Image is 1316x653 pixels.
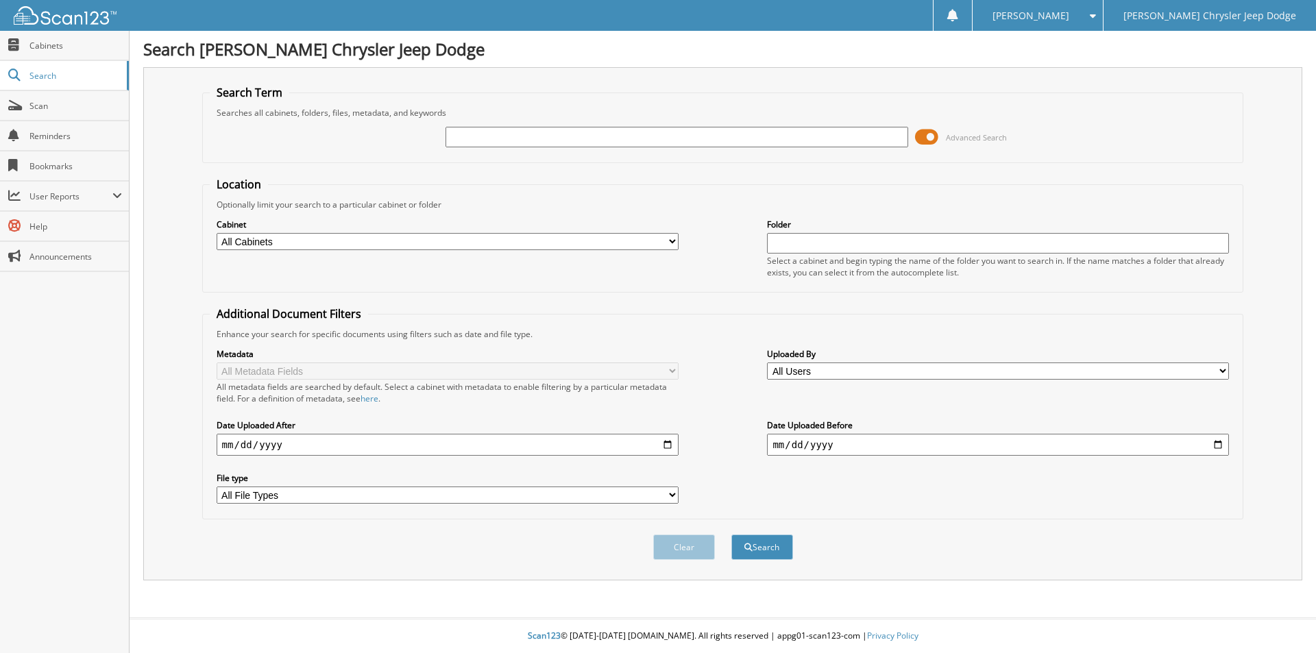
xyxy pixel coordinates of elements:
[210,177,268,192] legend: Location
[528,630,561,641] span: Scan123
[210,306,368,321] legend: Additional Document Filters
[210,85,289,100] legend: Search Term
[217,472,679,484] label: File type
[217,381,679,404] div: All metadata fields are searched by default. Select a cabinet with metadata to enable filtering b...
[767,348,1229,360] label: Uploaded By
[29,221,122,232] span: Help
[217,434,679,456] input: start
[29,130,122,142] span: Reminders
[29,251,122,262] span: Announcements
[14,6,117,25] img: scan123-logo-white.svg
[29,100,122,112] span: Scan
[946,132,1007,143] span: Advanced Search
[29,190,112,202] span: User Reports
[210,328,1236,340] div: Enhance your search for specific documents using filters such as date and file type.
[29,70,120,82] span: Search
[217,348,679,360] label: Metadata
[29,160,122,172] span: Bookmarks
[867,630,918,641] a: Privacy Policy
[143,38,1302,60] h1: Search [PERSON_NAME] Chrysler Jeep Dodge
[731,534,793,560] button: Search
[653,534,715,560] button: Clear
[29,40,122,51] span: Cabinets
[767,419,1229,431] label: Date Uploaded Before
[767,434,1229,456] input: end
[210,199,1236,210] div: Optionally limit your search to a particular cabinet or folder
[767,219,1229,230] label: Folder
[767,255,1229,278] div: Select a cabinet and begin typing the name of the folder you want to search in. If the name match...
[361,393,378,404] a: here
[992,12,1069,20] span: [PERSON_NAME]
[1123,12,1296,20] span: [PERSON_NAME] Chrysler Jeep Dodge
[217,419,679,431] label: Date Uploaded After
[217,219,679,230] label: Cabinet
[210,107,1236,119] div: Searches all cabinets, folders, files, metadata, and keywords
[130,619,1316,653] div: © [DATE]-[DATE] [DOMAIN_NAME]. All rights reserved | appg01-scan123-com |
